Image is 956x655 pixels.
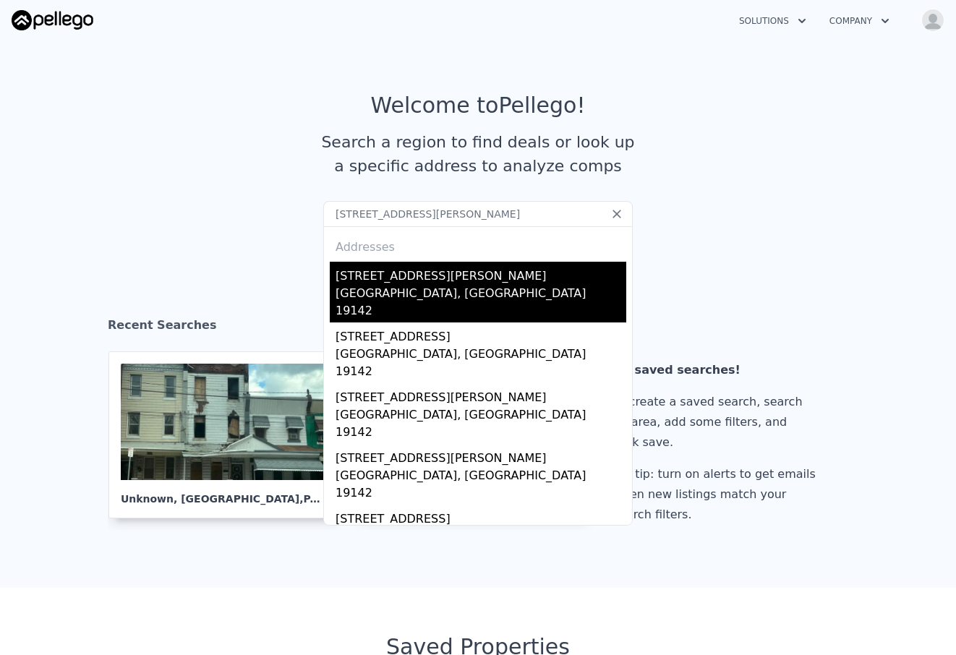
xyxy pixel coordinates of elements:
input: Search an address or region... [323,201,633,227]
span: , PA 19132 [299,493,357,505]
div: [GEOGRAPHIC_DATA], [GEOGRAPHIC_DATA] 19142 [336,346,626,383]
div: [STREET_ADDRESS][PERSON_NAME] [336,444,626,467]
div: [STREET_ADDRESS] [336,322,626,346]
a: Unknown, [GEOGRAPHIC_DATA],PA 19132 [108,351,351,518]
img: avatar [921,9,944,32]
button: Solutions [727,8,818,34]
button: Company [818,8,901,34]
div: [STREET_ADDRESS] [336,505,626,528]
div: To create a saved search, search an area, add some filters, and click save. [613,392,821,453]
div: [STREET_ADDRESS][PERSON_NAME] [336,383,626,406]
div: [GEOGRAPHIC_DATA], [GEOGRAPHIC_DATA] 19142 [336,285,626,322]
img: Pellego [12,10,93,30]
div: Pro tip: turn on alerts to get emails when new listings match your search filters. [613,464,821,525]
div: Welcome to Pellego ! [371,93,586,119]
div: No saved searches! [613,360,821,380]
div: [STREET_ADDRESS][PERSON_NAME] [336,262,626,285]
div: Addresses [330,227,626,262]
div: Unknown , [GEOGRAPHIC_DATA] [121,480,328,506]
div: Search a region to find deals or look up a specific address to analyze comps [316,130,640,178]
div: [GEOGRAPHIC_DATA], [GEOGRAPHIC_DATA] 19142 [336,406,626,444]
div: Recent Searches [108,305,848,351]
div: [GEOGRAPHIC_DATA], [GEOGRAPHIC_DATA] 19142 [336,467,626,505]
